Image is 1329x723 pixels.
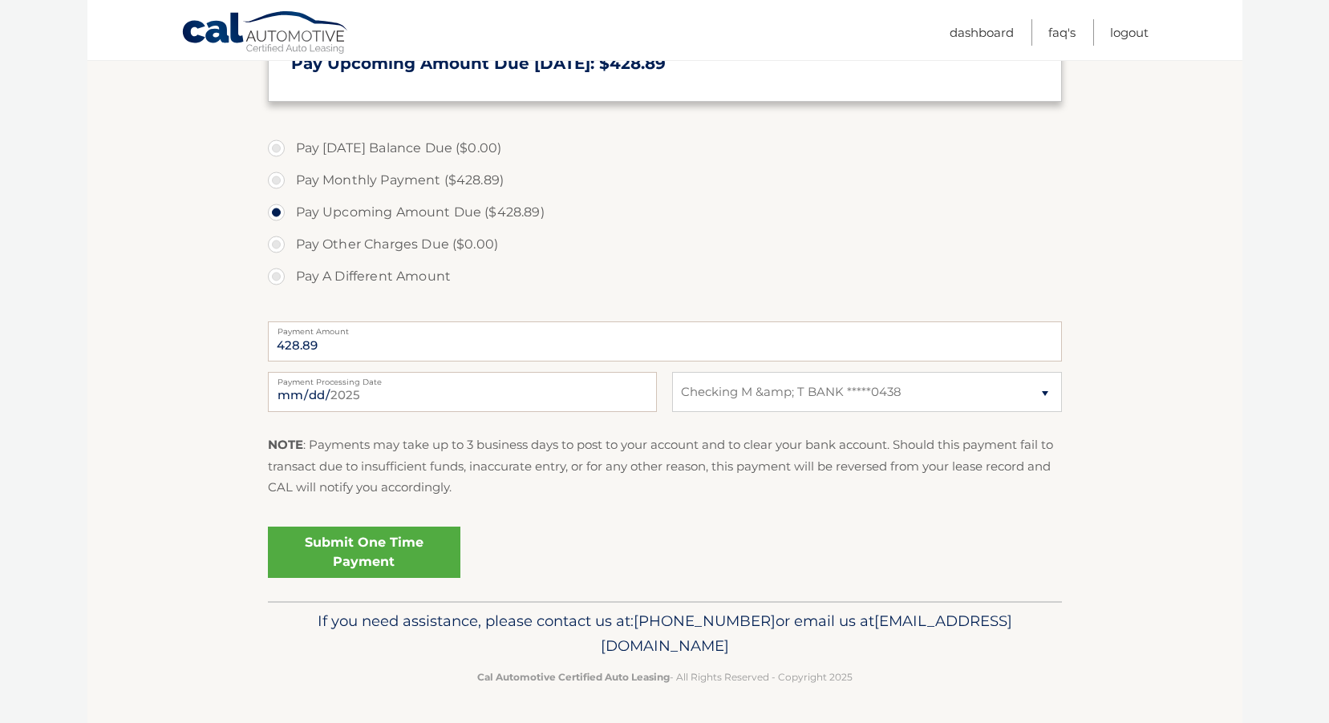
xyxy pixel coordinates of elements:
[268,261,1062,293] label: Pay A Different Amount
[1048,19,1076,46] a: FAQ's
[268,196,1062,228] label: Pay Upcoming Amount Due ($428.89)
[634,612,776,630] span: [PHONE_NUMBER]
[950,19,1014,46] a: Dashboard
[268,228,1062,261] label: Pay Other Charges Due ($0.00)
[268,437,303,452] strong: NOTE
[268,434,1062,498] p: : Payments may take up to 3 business days to post to your account and to clear your bank account....
[268,132,1062,164] label: Pay [DATE] Balance Due ($0.00)
[268,527,460,578] a: Submit One Time Payment
[278,608,1051,660] p: If you need assistance, please contact us at: or email us at
[1110,19,1149,46] a: Logout
[477,671,670,683] strong: Cal Automotive Certified Auto Leasing
[268,164,1062,196] label: Pay Monthly Payment ($428.89)
[278,668,1051,685] p: - All Rights Reserved - Copyright 2025
[268,321,1062,361] input: Payment Amount
[181,10,350,57] a: Cal Automotive
[268,372,657,385] label: Payment Processing Date
[268,372,657,412] input: Payment Date
[268,321,1062,334] label: Payment Amount
[291,54,1039,74] h3: Pay Upcoming Amount Due [DATE]: $428.89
